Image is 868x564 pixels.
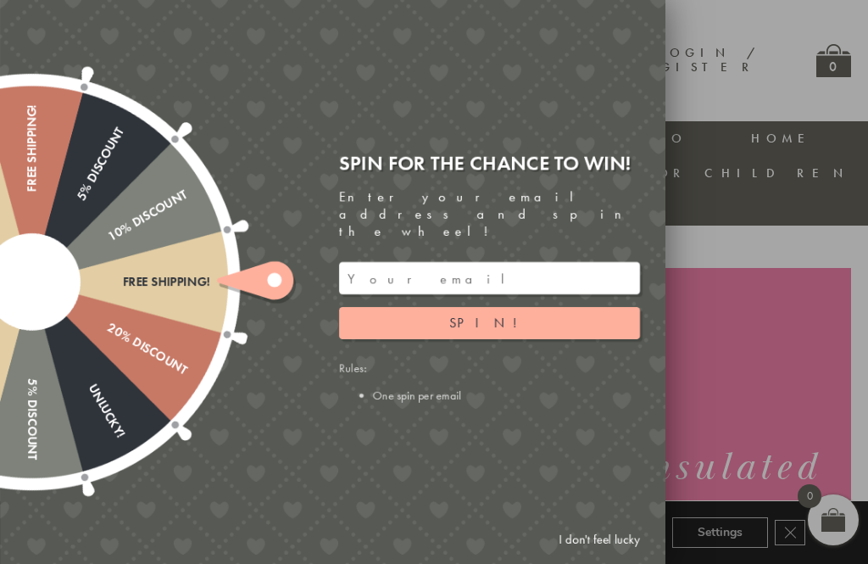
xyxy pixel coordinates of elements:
a: I don't feel lucky [550,524,648,556]
div: Spin for the chance to win! [339,149,640,176]
div: Free shipping! [25,104,39,282]
div: Enter your email address and spin the wheel! [339,188,640,241]
input: Your email [339,262,640,294]
div: Rules: [339,360,640,403]
div: Free shipping! [32,275,210,289]
div: 20% Discount [28,276,189,377]
div: Unlucky! [25,278,127,439]
li: One spin per email [373,388,640,403]
span: Spin! [449,314,530,332]
div: 5% Discount [25,124,127,285]
button: Spin! [339,307,640,339]
div: 5% Discount [25,282,39,461]
div: 10% Discount [28,187,189,288]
